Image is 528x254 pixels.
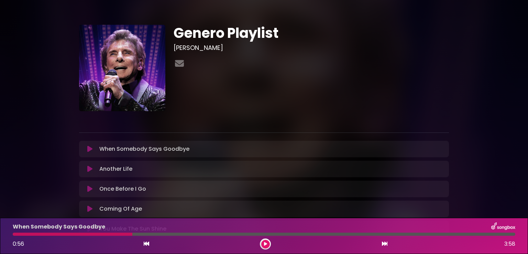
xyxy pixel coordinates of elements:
[13,223,105,231] p: When Somebody Says Goodbye
[99,205,142,213] p: Coming Of Age
[79,25,165,111] img: 6qwFYesTPurQnItdpMxg
[13,240,24,248] span: 0:56
[99,165,132,173] p: Another Life
[99,145,189,153] p: When Somebody Says Goodbye
[491,222,515,231] img: songbox-logo-white.png
[504,240,515,248] span: 3:58
[174,44,449,52] h3: [PERSON_NAME]
[174,25,449,41] h1: Genero Playlist
[99,185,146,193] p: Once Before I Go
